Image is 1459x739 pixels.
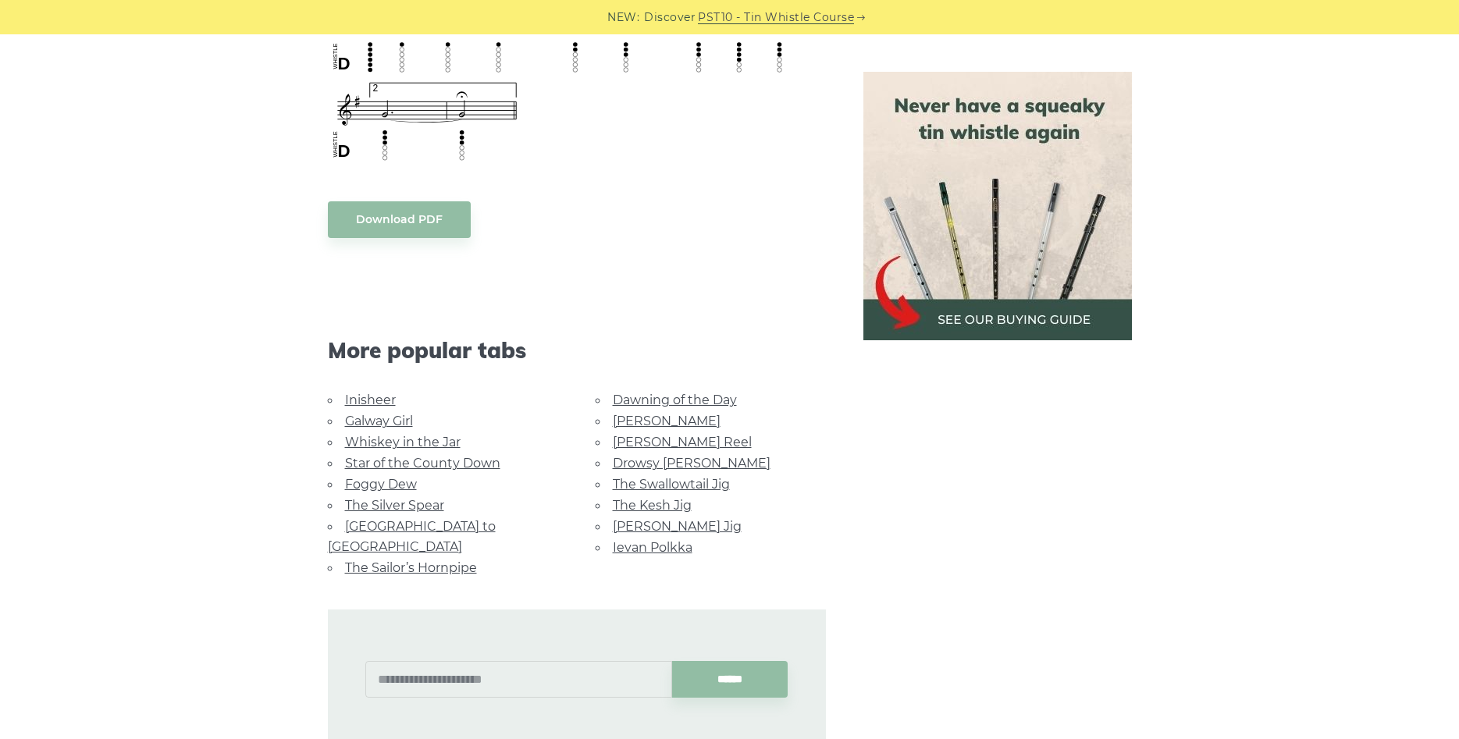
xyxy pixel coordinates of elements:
a: Foggy Dew [345,477,417,492]
a: Download PDF [328,201,471,238]
a: [PERSON_NAME] Jig [613,519,742,534]
a: The Kesh Jig [613,498,692,513]
span: Discover [644,9,696,27]
a: Galway Girl [345,414,413,428]
a: Inisheer [345,393,396,407]
a: Star of the County Down [345,456,500,471]
a: The Sailor’s Hornpipe [345,560,477,575]
a: [PERSON_NAME] Reel [613,435,752,449]
a: Whiskey in the Jar [345,435,461,449]
a: [PERSON_NAME] [613,414,721,428]
img: tin whistle buying guide [863,72,1132,340]
a: The Swallowtail Jig [613,477,730,492]
span: NEW: [607,9,639,27]
a: Drowsy [PERSON_NAME] [613,456,770,471]
a: PST10 - Tin Whistle Course [698,9,854,27]
a: [GEOGRAPHIC_DATA] to [GEOGRAPHIC_DATA] [328,519,496,554]
a: The Silver Spear [345,498,444,513]
span: More popular tabs [328,337,826,364]
a: Dawning of the Day [613,393,737,407]
a: Ievan Polkka [613,540,692,555]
